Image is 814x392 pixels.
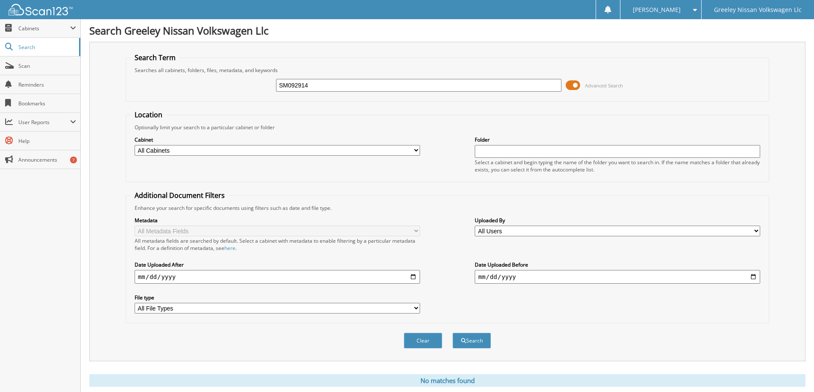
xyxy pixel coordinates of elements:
[89,23,805,38] h1: Search Greeley Nissan Volkswagen Llc
[135,136,420,143] label: Cabinet
[135,294,420,301] label: File type
[135,261,420,268] label: Date Uploaded After
[633,7,681,12] span: [PERSON_NAME]
[714,7,802,12] span: Greeley Nissan Volkswagen Llc
[130,53,180,62] legend: Search Term
[585,82,623,89] span: Advanced Search
[135,237,420,252] div: All metadata fields are searched by default. Select a cabinet with metadata to enable filtering b...
[18,100,76,107] span: Bookmarks
[404,333,442,348] button: Clear
[475,159,760,173] div: Select a cabinet and begin typing the name of the folder you want to search in. If the name match...
[18,25,70,32] span: Cabinets
[18,156,76,163] span: Announcements
[135,270,420,284] input: start
[475,217,760,224] label: Uploaded By
[18,81,76,88] span: Reminders
[89,374,805,387] div: No matches found
[130,110,167,119] legend: Location
[70,157,77,163] div: 7
[18,119,70,126] span: User Reports
[224,244,235,252] a: here
[453,333,491,348] button: Search
[475,261,760,268] label: Date Uploaded Before
[130,124,764,131] div: Optionally limit your search to a particular cabinet or folder
[475,270,760,284] input: end
[18,62,76,70] span: Scan
[130,67,764,74] div: Searches all cabinets, folders, files, metadata, and keywords
[475,136,760,143] label: Folder
[9,4,73,15] img: scan123-logo-white.svg
[18,44,75,51] span: Search
[130,191,229,200] legend: Additional Document Filters
[130,204,764,212] div: Enhance your search for specific documents using filters such as date and file type.
[135,217,420,224] label: Metadata
[18,137,76,145] span: Help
